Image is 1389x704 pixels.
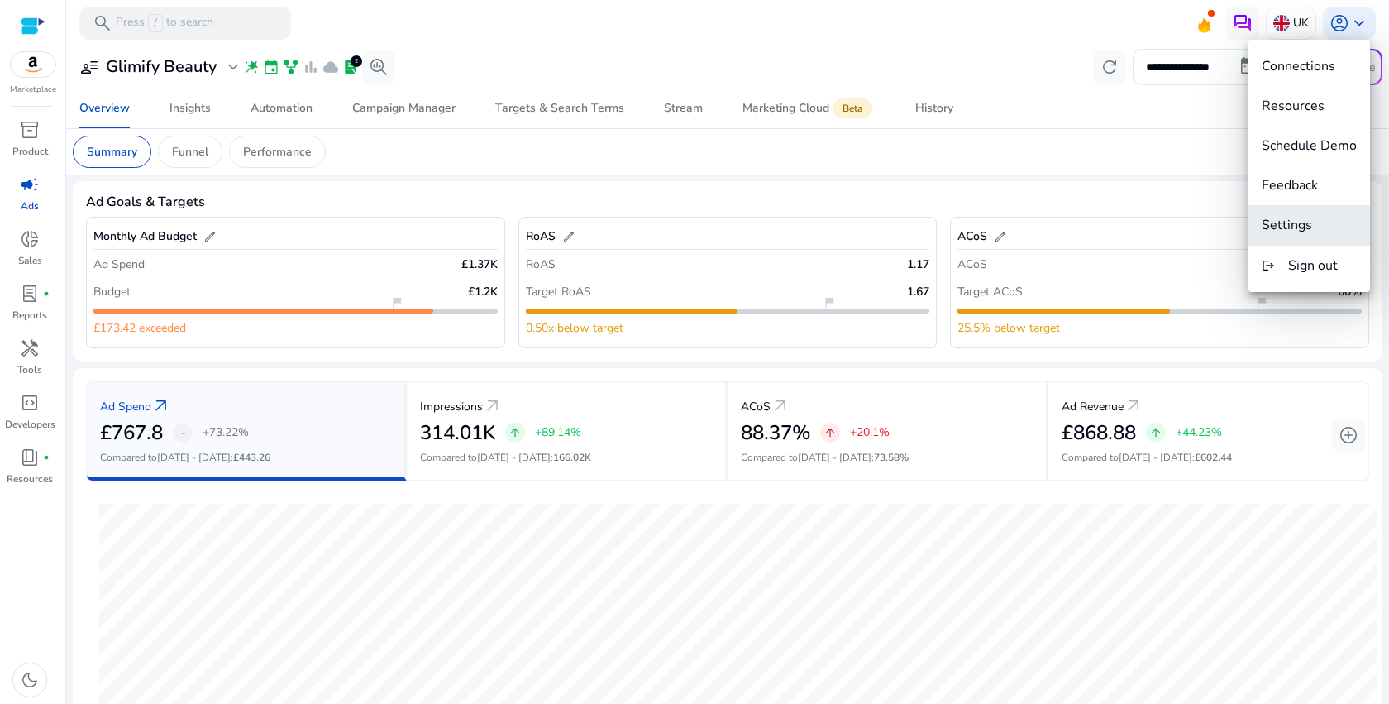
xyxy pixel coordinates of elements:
[1262,136,1357,155] span: Schedule Demo
[1262,97,1325,115] span: Resources
[1262,57,1335,75] span: Connections
[1262,176,1318,194] span: Feedback
[1262,256,1275,275] mat-icon: logout
[1262,216,1312,234] span: Settings
[1288,256,1338,275] span: Sign out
